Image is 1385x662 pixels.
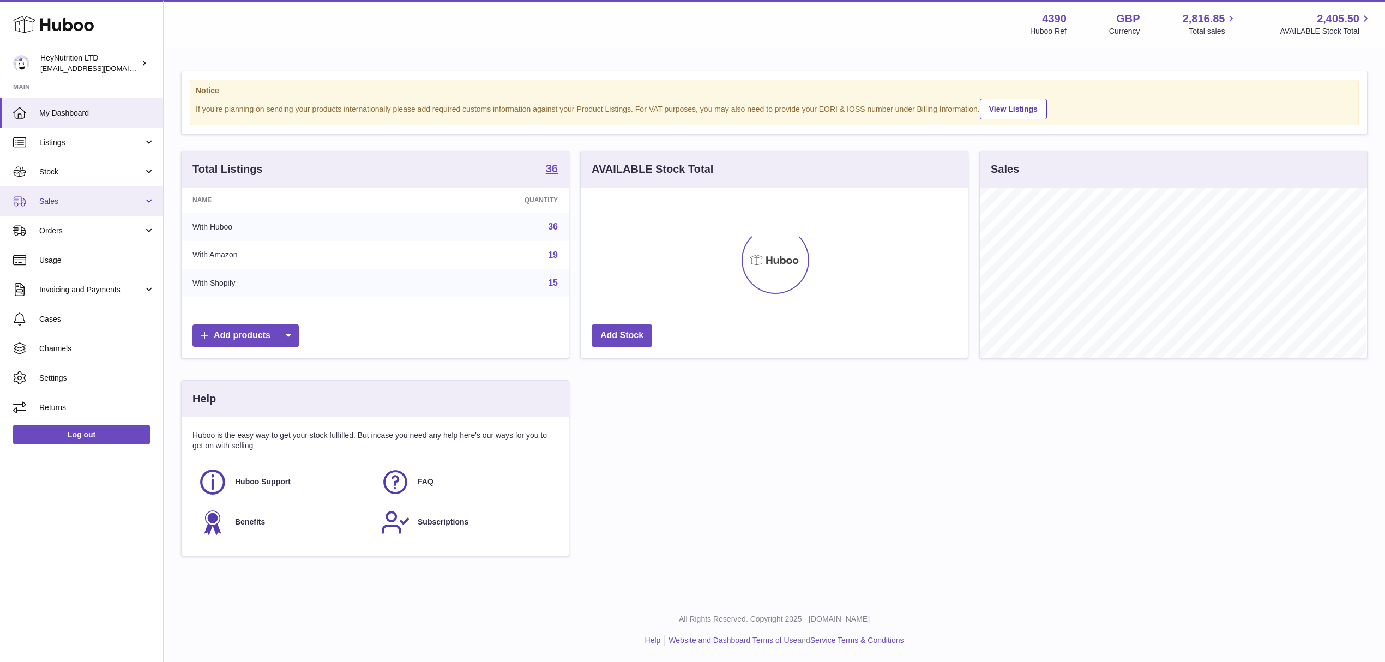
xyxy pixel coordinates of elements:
[192,430,558,451] p: Huboo is the easy way to get your stock fulfilled. But incase you need any help here's our ways f...
[1109,26,1140,37] div: Currency
[39,255,155,266] span: Usage
[182,213,394,241] td: With Huboo
[548,278,558,287] a: 15
[645,636,661,645] a: Help
[39,167,143,177] span: Stock
[192,162,263,177] h3: Total Listings
[39,402,155,413] span: Returns
[1183,11,1238,37] a: 2,816.85 Total sales
[1030,26,1067,37] div: Huboo Ref
[980,99,1047,119] a: View Listings
[1183,11,1225,26] span: 2,816.85
[1189,26,1237,37] span: Total sales
[991,162,1019,177] h3: Sales
[182,188,394,213] th: Name
[192,324,299,347] a: Add products
[198,508,370,537] a: Benefits
[669,636,797,645] a: Website and Dashboard Terms of Use
[182,269,394,297] td: With Shopify
[172,614,1376,624] p: All Rights Reserved. Copyright 2025 - [DOMAIN_NAME]
[418,477,433,487] span: FAQ
[39,108,155,118] span: My Dashboard
[1042,11,1067,26] strong: 4390
[40,64,160,73] span: [EMAIL_ADDRESS][DOMAIN_NAME]
[13,425,150,444] a: Log out
[592,162,713,177] h3: AVAILABLE Stock Total
[39,373,155,383] span: Settings
[548,250,558,260] a: 19
[39,285,143,295] span: Invoicing and Payments
[1280,26,1372,37] span: AVAILABLE Stock Total
[39,137,143,148] span: Listings
[592,324,652,347] a: Add Stock
[196,86,1353,96] strong: Notice
[548,222,558,231] a: 36
[1317,11,1359,26] span: 2,405.50
[235,517,265,527] span: Benefits
[381,467,552,497] a: FAQ
[40,53,138,74] div: HeyNutrition LTD
[381,508,552,537] a: Subscriptions
[198,467,370,497] a: Huboo Support
[39,226,143,236] span: Orders
[13,55,29,71] img: info@heynutrition.com
[1116,11,1140,26] strong: GBP
[39,314,155,324] span: Cases
[182,241,394,269] td: With Amazon
[1280,11,1372,37] a: 2,405.50 AVAILABLE Stock Total
[546,163,558,174] strong: 36
[235,477,291,487] span: Huboo Support
[196,97,1353,119] div: If you're planning on sending your products internationally please add required customs informati...
[394,188,569,213] th: Quantity
[546,163,558,176] a: 36
[192,392,216,406] h3: Help
[39,344,155,354] span: Channels
[665,635,904,646] li: and
[39,196,143,207] span: Sales
[810,636,904,645] a: Service Terms & Conditions
[418,517,468,527] span: Subscriptions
